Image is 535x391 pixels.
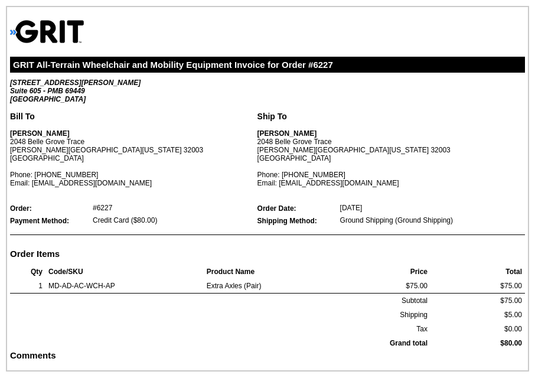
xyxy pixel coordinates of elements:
[340,204,363,212] div: [DATE]
[10,112,257,121] h3: Bill To
[10,279,45,294] td: 1
[10,350,525,360] div: Comments
[10,204,87,213] div: Order:
[204,265,336,279] th: Product Name
[10,19,84,44] img: GRIT All-Terrain Wheelchair and Mobility Equipment
[257,138,505,146] li: 2048 Belle Grove Trace
[93,204,112,212] div: #6227
[257,129,317,138] strong: [PERSON_NAME]
[10,293,430,308] td: Subtotal
[430,293,525,308] td: $75.00
[336,279,430,294] td: $75.00
[10,336,430,350] td: Grand total
[340,216,453,224] div: Ground Shipping (Ground Shipping)
[10,171,257,179] li: Phone: [PHONE_NUMBER]
[10,146,257,154] li: [PERSON_NAME][GEOGRAPHIC_DATA][US_STATE] 32003
[430,265,525,279] th: Total
[430,279,525,294] td: $75.00
[10,57,525,73] div: GRIT All-Terrain Wheelchair and Mobility Equipment Invoice for Order #6227
[430,336,525,350] td: $80.00
[204,279,336,294] td: Extra Axles (Pair)
[10,79,141,103] strong: [STREET_ADDRESS][PERSON_NAME] Suite 605 - PMB 69449 [GEOGRAPHIC_DATA]
[257,146,505,154] li: [PERSON_NAME][GEOGRAPHIC_DATA][US_STATE] 32003
[257,216,334,225] div: Shipping Method:
[10,249,525,259] h2: Order Items
[10,129,70,138] strong: [PERSON_NAME]
[45,265,204,279] th: Code/SKU
[10,179,257,187] li: Email: [EMAIL_ADDRESS][DOMAIN_NAME]
[10,216,87,225] div: Payment Method:
[10,308,430,322] td: Shipping
[257,154,505,162] li: [GEOGRAPHIC_DATA]
[430,322,525,336] td: $0.00
[45,279,204,294] td: MD-AD-AC-WCH-AP
[430,308,525,322] td: $5.00
[93,216,157,224] div: Credit Card ($80.00)
[10,154,257,162] li: [GEOGRAPHIC_DATA]
[336,265,430,279] th: Price
[10,265,45,279] th: Qty
[10,138,257,146] li: 2048 Belle Grove Trace
[257,204,334,213] div: Order Date:
[257,179,505,187] li: Email: [EMAIL_ADDRESS][DOMAIN_NAME]
[257,171,505,179] li: Phone: [PHONE_NUMBER]
[257,112,505,121] h3: Ship To
[10,322,430,336] td: Tax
